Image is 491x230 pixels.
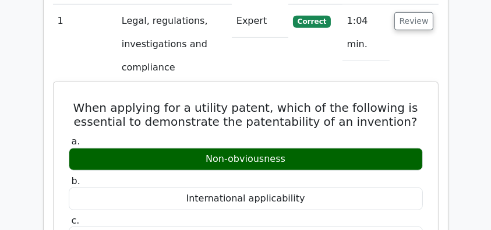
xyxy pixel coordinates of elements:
div: International applicability [69,187,423,210]
button: Review [394,12,434,30]
h5: When applying for a utility patent, which of the following is essential to demonstrate the patent... [68,101,424,129]
span: c. [72,215,80,226]
td: 1:04 min. [342,5,390,61]
td: Expert [232,5,288,38]
span: b. [72,175,80,186]
div: Non-obviousness [69,148,423,171]
td: Legal, regulations, investigations and compliance [117,5,232,84]
span: Correct [293,16,331,27]
span: a. [72,136,80,147]
td: 1 [53,5,117,84]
